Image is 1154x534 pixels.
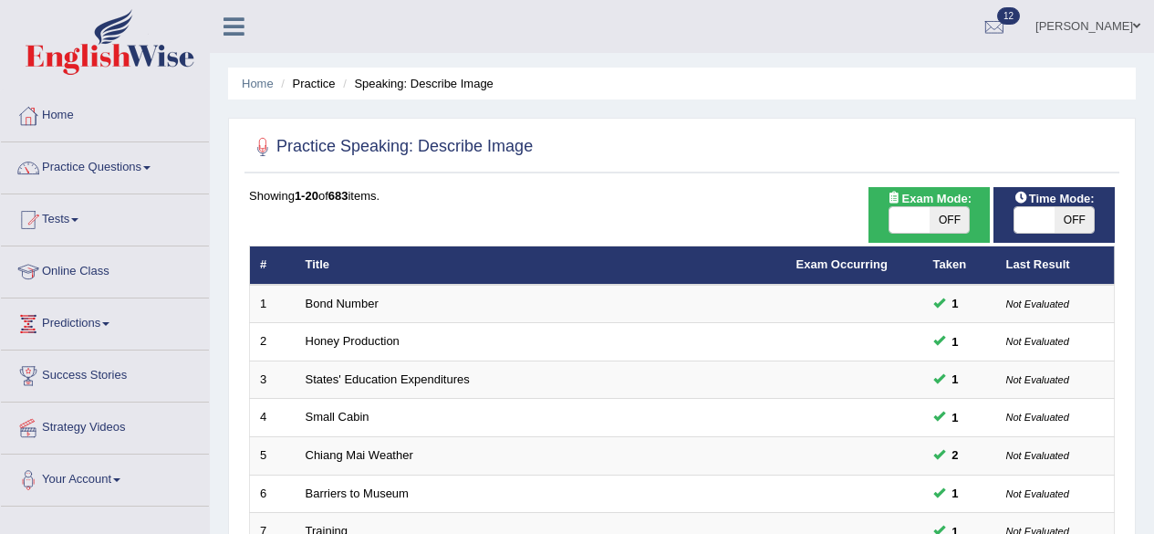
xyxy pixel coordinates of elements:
th: Title [296,246,786,285]
a: Chiang Mai Weather [306,448,413,462]
span: You can still take this question [945,332,966,351]
small: Not Evaluated [1006,450,1069,461]
a: Honey Production [306,334,400,348]
span: OFF [1055,207,1095,233]
span: 12 [997,7,1020,25]
span: Exam Mode: [880,189,979,208]
a: Barriers to Museum [306,487,409,500]
small: Not Evaluated [1006,412,1069,423]
b: 1-20 [295,189,318,203]
td: 2 [250,323,296,361]
a: Your Account [1,455,209,500]
th: # [250,246,296,285]
li: Speaking: Describe Image [338,75,494,92]
a: Home [1,90,209,136]
small: Not Evaluated [1006,298,1069,309]
a: Success Stories [1,351,209,396]
td: 4 [250,399,296,437]
th: Last Result [996,246,1115,285]
a: Home [242,77,274,90]
td: 5 [250,437,296,476]
a: Online Class [1,246,209,292]
small: Not Evaluated [1006,488,1069,499]
span: You can still take this question [945,445,966,465]
div: Showing of items. [249,187,1115,204]
li: Practice [276,75,335,92]
a: Strategy Videos [1,403,209,448]
span: OFF [930,207,970,233]
a: Small Cabin [306,410,369,424]
small: Not Evaluated [1006,336,1069,347]
a: States' Education Expenditures [306,372,470,386]
span: You can still take this question [945,370,966,389]
a: Predictions [1,298,209,344]
a: Exam Occurring [796,257,888,271]
span: Time Mode: [1007,189,1102,208]
a: Bond Number [306,297,379,310]
span: You can still take this question [945,408,966,427]
span: You can still take this question [945,484,966,503]
a: Tests [1,194,209,240]
span: You can still take this question [945,294,966,313]
h2: Practice Speaking: Describe Image [249,133,533,161]
td: 3 [250,361,296,399]
a: Practice Questions [1,142,209,188]
th: Taken [923,246,996,285]
td: 6 [250,475,296,513]
b: 683 [328,189,348,203]
div: Show exams occurring in exams [868,187,990,243]
td: 1 [250,285,296,323]
small: Not Evaluated [1006,374,1069,385]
